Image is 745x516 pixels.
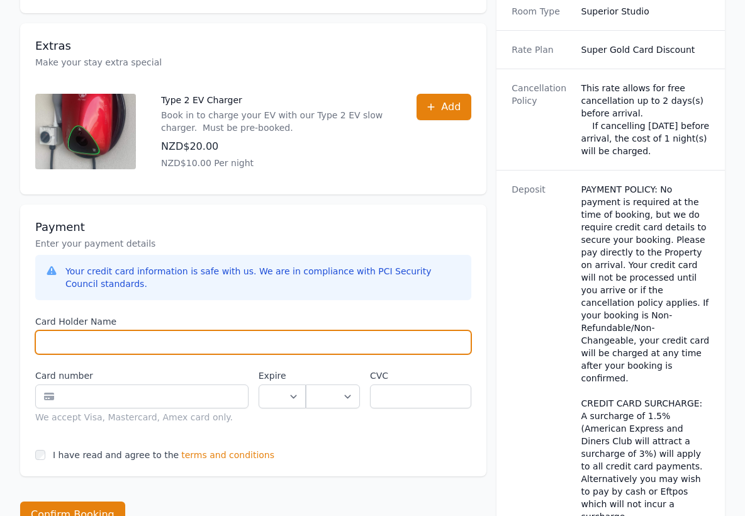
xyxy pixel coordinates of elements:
div: Your credit card information is safe with us. We are in compliance with PCI Security Council stan... [65,265,461,290]
dt: Rate Plan [512,43,571,56]
button: Add [417,94,471,120]
p: Make your stay extra special [35,56,471,69]
dt: Cancellation Policy [512,82,571,157]
dt: Room Type [512,5,571,18]
div: This rate allows for free cancellation up to 2 days(s) before arrival. If cancelling [DATE] befor... [581,82,710,157]
label: . [306,369,360,382]
p: NZD$20.00 [161,139,391,154]
h3: Extras [35,38,471,53]
span: terms and conditions [181,449,274,461]
label: Expire [259,369,306,382]
span: Add [441,99,461,115]
dd: Super Gold Card Discount [581,43,710,56]
img: Type 2 EV Charger [35,94,136,169]
label: CVC [370,369,471,382]
dd: Superior Studio [581,5,710,18]
p: Book in to charge your EV with our Type 2 EV slow charger. Must be pre-booked. [161,109,391,134]
label: Card number [35,369,249,382]
label: Card Holder Name [35,315,471,328]
p: Type 2 EV Charger [161,94,391,106]
p: Enter your payment details [35,237,471,250]
div: We accept Visa, Mastercard, Amex card only. [35,411,249,423]
p: NZD$10.00 Per night [161,157,391,169]
label: I have read and agree to the [53,450,179,460]
h3: Payment [35,220,471,235]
